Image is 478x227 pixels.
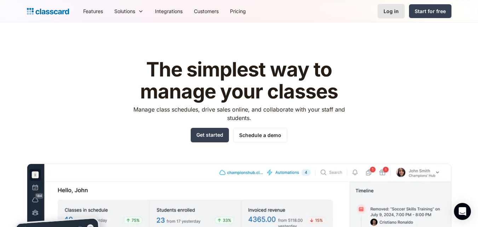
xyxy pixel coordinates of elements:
div: Start for free [415,7,446,15]
a: Start for free [409,4,451,18]
div: Log in [384,7,399,15]
a: home [27,6,69,16]
div: Solutions [109,3,149,19]
a: Schedule a demo [233,128,287,142]
a: Features [77,3,109,19]
p: Manage class schedules, drive sales online, and collaborate with your staff and students. [127,105,351,122]
a: Integrations [149,3,188,19]
a: Pricing [224,3,252,19]
a: Get started [191,128,229,142]
div: Open Intercom Messenger [454,203,471,220]
a: Log in [378,4,405,18]
a: Customers [188,3,224,19]
h1: The simplest way to manage your classes [127,59,351,102]
div: Solutions [114,7,135,15]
